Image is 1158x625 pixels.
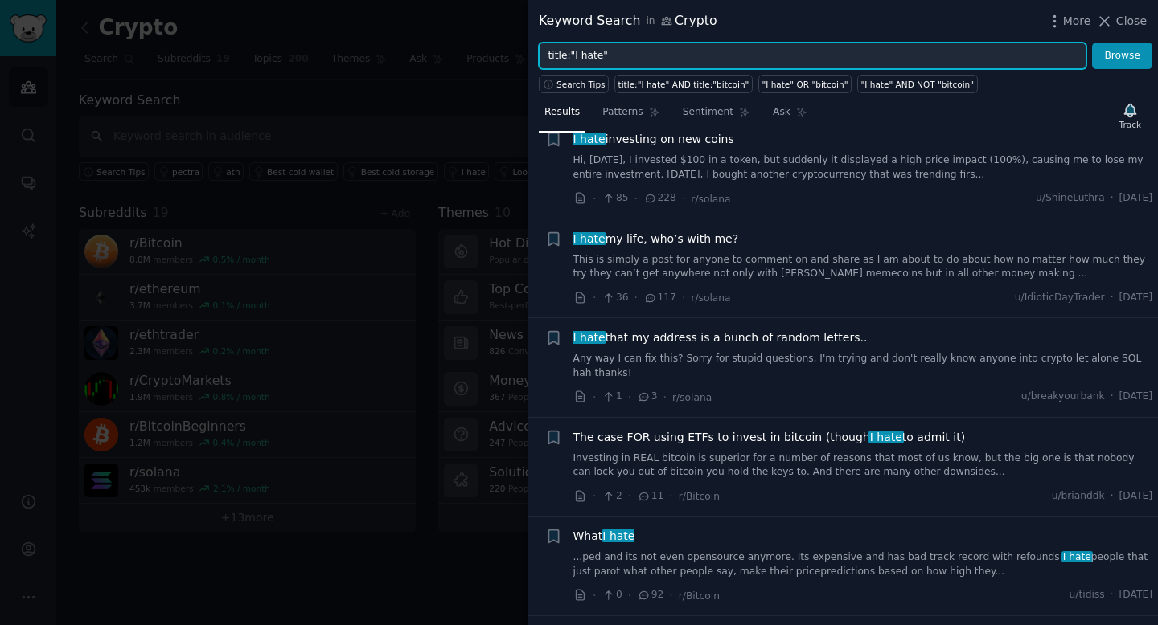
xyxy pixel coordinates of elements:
a: Patterns [597,100,665,133]
a: Hi, [DATE], I invested $100 in a token, but suddenly it displayed a high price impact (100%), cau... [573,153,1153,182]
span: 0 [602,588,622,603]
span: · [1111,489,1114,504]
span: · [634,289,638,306]
button: Close [1096,13,1147,30]
span: [DATE] [1119,588,1152,603]
span: · [663,389,667,406]
span: 36 [602,291,628,305]
span: 85 [602,191,628,206]
a: I hatemy life, who’s with me? [573,231,739,247]
span: I hate [602,529,637,542]
span: Results [544,105,580,120]
span: u/ShineLuthra [1036,191,1105,206]
span: · [682,190,685,207]
a: This is simply a post for anyone to comment on and share as I am about to do about how no matter ... [573,253,1153,281]
a: I hatethat my address is a bunch of random letters.. [573,329,868,346]
span: r/solana [691,292,730,304]
span: I hate [572,331,607,344]
span: · [634,190,638,207]
span: The case FOR using ETFs to invest in bitcoin (though to admit it) [573,429,966,446]
span: I hate [572,133,607,145]
button: Track [1114,99,1147,133]
span: u/breakyourbank [1021,390,1105,404]
span: · [628,389,631,406]
a: Ask [767,100,813,133]
span: Search Tips [556,79,606,90]
a: WhatI hate [573,528,635,545]
span: r/solana [691,194,730,205]
span: · [628,488,631,504]
a: I hateinvesting on new coins [573,131,734,148]
span: [DATE] [1119,291,1152,305]
span: 1 [602,390,622,404]
span: · [593,289,596,306]
span: my life, who’s with me? [573,231,739,247]
span: · [669,587,672,604]
button: More [1046,13,1091,30]
span: · [1111,588,1114,603]
div: title:"I hate" AND title:"bitcoin" [618,79,749,90]
span: u/tidiss [1070,588,1105,603]
span: Patterns [602,105,643,120]
span: 2 [602,489,622,504]
span: What [573,528,635,545]
a: ...ped and its not even opensource anymore. Its expensive and has bad track record with refounds.... [573,550,1153,578]
span: · [628,587,631,604]
span: 92 [637,588,663,603]
a: "I hate" AND NOT "bitcoin" [857,75,978,93]
span: More [1063,13,1091,30]
span: · [1111,191,1114,206]
div: "I hate" OR "bitcoin" [762,79,848,90]
a: Results [539,100,585,133]
span: Ask [773,105,790,120]
span: · [593,488,596,504]
span: r/Bitcoin [679,491,720,502]
a: "I hate" OR "bitcoin" [758,75,852,93]
a: The case FOR using ETFs to invest in bitcoin (thoughI hateto admit it) [573,429,966,446]
button: Browse [1092,43,1152,70]
span: · [669,488,672,504]
span: investing on new coins [573,131,734,148]
a: Sentiment [677,100,756,133]
span: [DATE] [1119,390,1152,404]
span: 228 [643,191,676,206]
span: I hate [572,232,607,245]
div: Keyword Search Crypto [539,11,717,31]
span: · [593,587,596,604]
span: [DATE] [1119,191,1152,206]
a: Investing in REAL bitcoin is superior for a number of reasons that most of us know, but the big o... [573,451,1153,480]
span: [DATE] [1119,489,1152,504]
a: title:"I hate" AND title:"bitcoin" [614,75,753,93]
span: 3 [637,390,657,404]
span: · [682,289,685,306]
span: · [1111,291,1114,305]
span: 117 [643,291,676,305]
span: · [593,389,596,406]
div: Track [1119,119,1141,130]
div: "I hate" AND NOT "bitcoin" [861,79,975,90]
span: Sentiment [683,105,733,120]
span: Close [1116,13,1147,30]
span: u/brianddk [1052,489,1105,504]
input: Try a keyword related to your business [539,43,1086,70]
a: Any way I can fix this? Sorry for stupid questions, I'm trying and don't really know anyone into ... [573,352,1153,380]
span: · [1111,390,1114,404]
span: I hate [1061,551,1093,562]
span: in [646,14,655,29]
span: u/IdioticDayTrader [1015,291,1105,305]
span: · [593,190,596,207]
span: r/Bitcoin [679,590,720,602]
button: Search Tips [539,75,609,93]
span: I hate [868,431,904,443]
span: r/solana [672,392,712,403]
span: 11 [637,489,663,504]
span: that my address is a bunch of random letters.. [573,329,868,346]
